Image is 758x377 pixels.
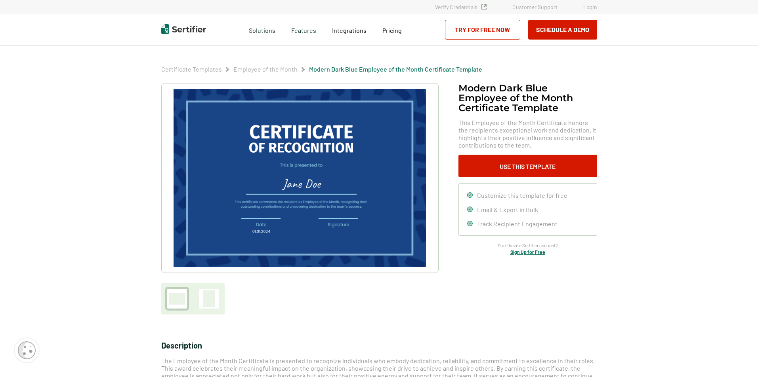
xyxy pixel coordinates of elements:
a: Verify Credentials [435,4,487,10]
button: Use This Template [458,155,597,177]
span: Don’t have a Sertifier account? [498,242,558,249]
button: Schedule a Demo [528,20,597,40]
a: Employee of the Month [233,65,298,73]
span: This Employee of the Month Certificate honors the recipient’s exceptional work and dedication. It... [458,119,597,149]
a: Integrations [332,25,367,34]
span: Description [161,341,202,350]
a: Pricing [382,25,402,34]
a: Sign Up for Free [510,249,545,255]
h1: Modern Dark Blue Employee of the Month Certificate Template [458,83,597,113]
img: Verified [481,4,487,9]
span: Features [291,25,316,34]
a: Try for Free Now [445,20,520,40]
img: Sertifier | Digital Credentialing Platform [161,24,206,34]
span: Integrations [332,27,367,34]
span: Pricing [382,27,402,34]
div: Breadcrumb [161,65,482,73]
a: Customer Support [512,4,558,10]
a: Login [583,4,597,10]
span: Email & Export in Bulk [477,206,538,213]
img: Cookie Popup Icon [18,341,36,359]
img: Modern Dark Blue Employee of the Month Certificate Template [174,89,426,267]
span: Solutions [249,25,275,34]
a: Certificate Templates [161,65,222,73]
a: Modern Dark Blue Employee of the Month Certificate Template [309,65,482,73]
span: Customize this template for free [477,191,567,199]
span: Track Recipient Engagement [477,220,558,227]
iframe: Chat Widget [718,339,758,377]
